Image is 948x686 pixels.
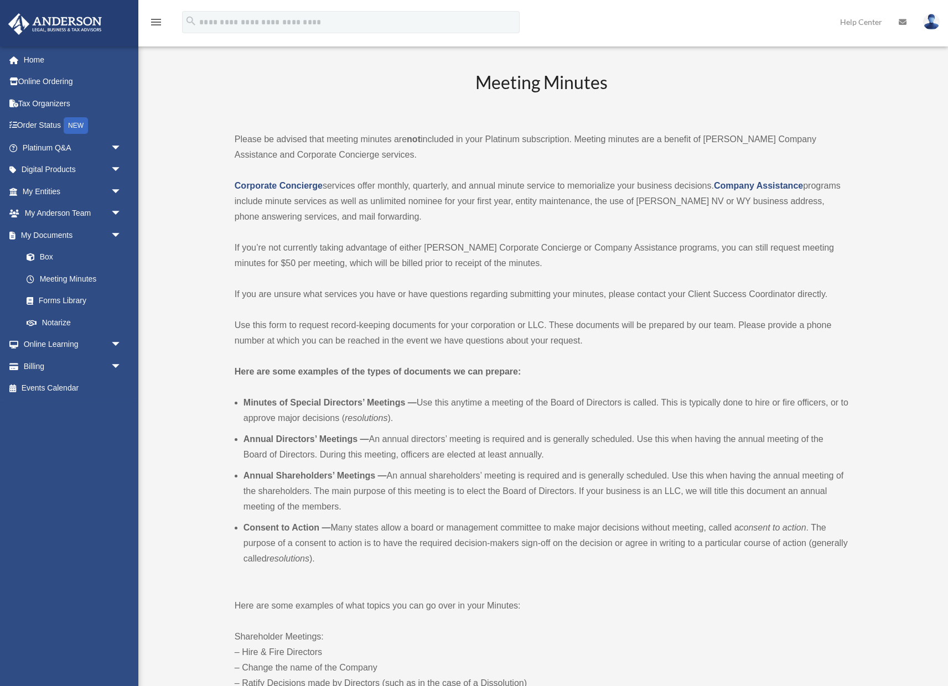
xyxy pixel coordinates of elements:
a: My Entitiesarrow_drop_down [8,180,138,202]
a: Notarize [15,311,138,334]
a: My Anderson Teamarrow_drop_down [8,202,138,225]
li: An annual directors’ meeting is required and is generally scheduled. Use this when having the ann... [244,432,849,462]
i: menu [149,15,163,29]
a: Order StatusNEW [8,115,138,137]
p: Please be advised that meeting minutes are included in your Platinum subscription. Meeting minute... [235,132,849,163]
a: Box [15,246,138,268]
img: Anderson Advisors Platinum Portal [5,13,105,35]
a: My Documentsarrow_drop_down [8,224,138,246]
a: Online Learningarrow_drop_down [8,334,138,356]
b: Consent to Action — [244,523,331,532]
span: arrow_drop_down [111,159,133,181]
h2: Meeting Minutes [235,70,849,116]
a: menu [149,19,163,29]
em: resolutions [345,413,387,423]
b: Minutes of Special Directors’ Meetings — [244,398,417,407]
a: Home [8,49,138,71]
a: Corporate Concierge [235,181,323,190]
b: Annual Shareholders’ Meetings — [244,471,387,480]
strong: not [407,134,421,144]
span: arrow_drop_down [111,180,133,203]
a: Digital Productsarrow_drop_down [8,159,138,181]
span: arrow_drop_down [111,224,133,247]
img: User Pic [923,14,940,30]
p: If you’re not currently taking advantage of either [PERSON_NAME] Corporate Concierge or Company A... [235,240,849,271]
a: Online Ordering [8,71,138,93]
em: consent to [739,523,780,532]
p: Use this form to request record-keeping documents for your corporation or LLC. These documents wi... [235,318,849,349]
p: If you are unsure what services you have or have questions regarding submitting your minutes, ple... [235,287,849,302]
a: Forms Library [15,290,138,312]
span: arrow_drop_down [111,202,133,225]
em: action [783,523,806,532]
li: Many states allow a board or management committee to make major decisions without meeting, called... [244,520,849,567]
em: resolutions [267,554,309,563]
li: An annual shareholders’ meeting is required and is generally scheduled. Use this when having the ... [244,468,849,514]
span: arrow_drop_down [111,137,133,159]
i: search [185,15,197,27]
p: services offer monthly, quarterly, and annual minute service to memorialize your business decisio... [235,178,849,225]
b: Annual Directors’ Meetings — [244,434,369,444]
a: Company Assistance [714,181,803,190]
p: Here are some examples of what topics you can go over in your Minutes: [235,598,849,614]
span: arrow_drop_down [111,355,133,378]
div: NEW [64,117,88,134]
a: Platinum Q&Aarrow_drop_down [8,137,138,159]
strong: Here are some examples of the types of documents we can prepare: [235,367,521,376]
a: Tax Organizers [8,92,138,115]
a: Billingarrow_drop_down [8,355,138,377]
span: arrow_drop_down [111,334,133,356]
li: Use this anytime a meeting of the Board of Directors is called. This is typically done to hire or... [244,395,849,426]
a: Events Calendar [8,377,138,399]
a: Meeting Minutes [15,268,133,290]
